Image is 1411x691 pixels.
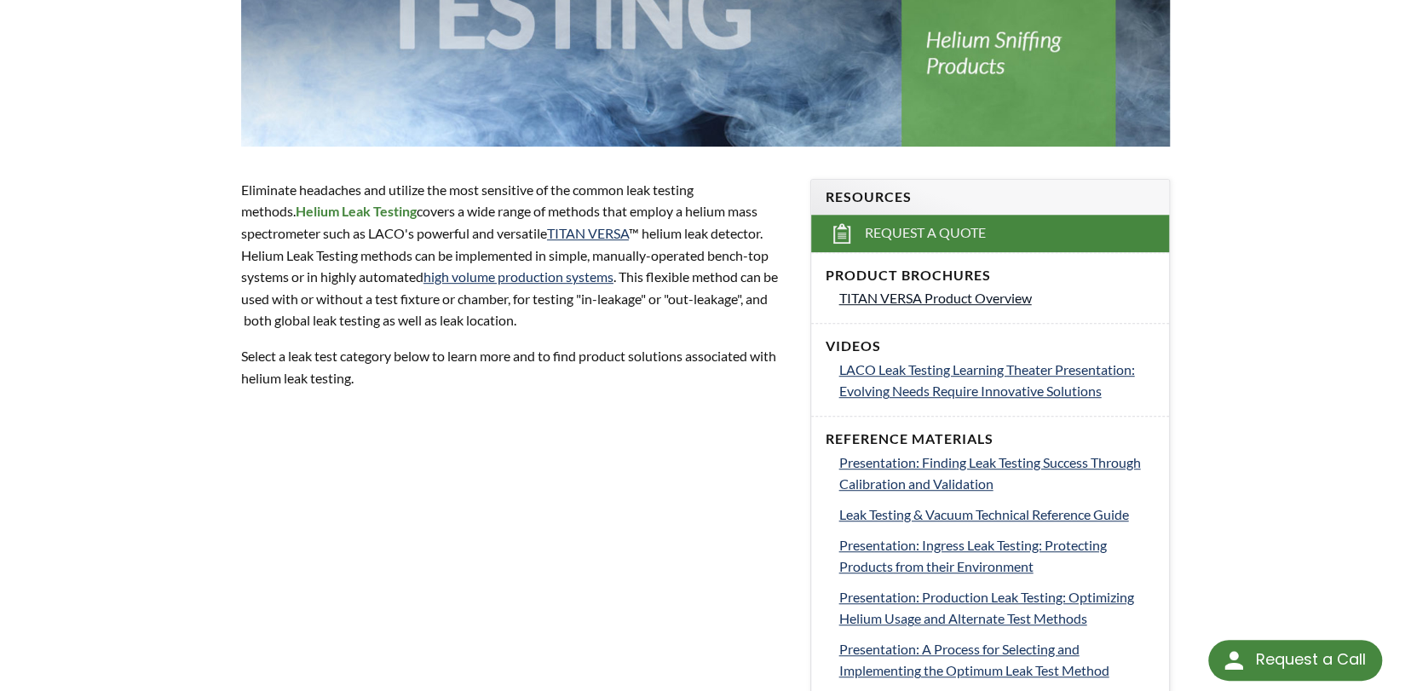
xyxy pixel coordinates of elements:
p: Eliminate headaches and utilize the most sensitive of the common leak testing methods. covers a w... [241,179,791,331]
a: Request a Quote [811,215,1169,252]
h4: Videos [825,337,1155,355]
span: Presentation: Production Leak Testing: Optimizing Helium Usage and Alternate Test Methods [838,589,1133,627]
img: round button [1220,647,1247,674]
span: Presentation: A Process for Selecting and Implementing the Optimum Leak Test Method [838,641,1109,679]
a: TITAN VERSA [547,225,629,241]
a: Presentation: A Process for Selecting and Implementing the Optimum Leak Test Method [838,638,1155,682]
a: Leak Testing & Vacuum Technical Reference Guide [838,504,1155,526]
span: Presentation: Ingress Leak Testing: Protecting Products from their Environment [838,537,1106,575]
a: Presentation: Production Leak Testing: Optimizing Helium Usage and Alternate Test Methods [838,586,1155,630]
span: LACO Leak Testing Learning Theater Presentation: Evolving Needs Require Innovative Solutions [838,361,1134,400]
a: high volume production systems [423,268,613,285]
strong: Helium Leak Testing [296,203,417,219]
h4: Product Brochures [825,267,1155,285]
div: Request a Call [1208,640,1382,681]
a: TITAN VERSA Product Overview [838,287,1155,309]
span: Request a Quote [865,224,986,242]
a: Presentation: Ingress Leak Testing: Protecting Products from their Environment [838,534,1155,578]
a: Presentation: Finding Leak Testing Success Through Calibration and Validation [838,452,1155,495]
div: Request a Call [1255,640,1365,679]
span: Leak Testing & Vacuum Technical Reference Guide [838,506,1128,522]
span: TITAN VERSA Product Overview [838,290,1031,306]
h4: Reference Materials [825,430,1155,448]
p: Select a leak test category below to learn more and to find product solutions associated with hel... [241,345,791,389]
h4: Resources [825,188,1155,206]
span: Presentation: Finding Leak Testing Success Through Calibration and Validation [838,454,1140,492]
a: LACO Leak Testing Learning Theater Presentation: Evolving Needs Require Innovative Solutions [838,359,1155,402]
